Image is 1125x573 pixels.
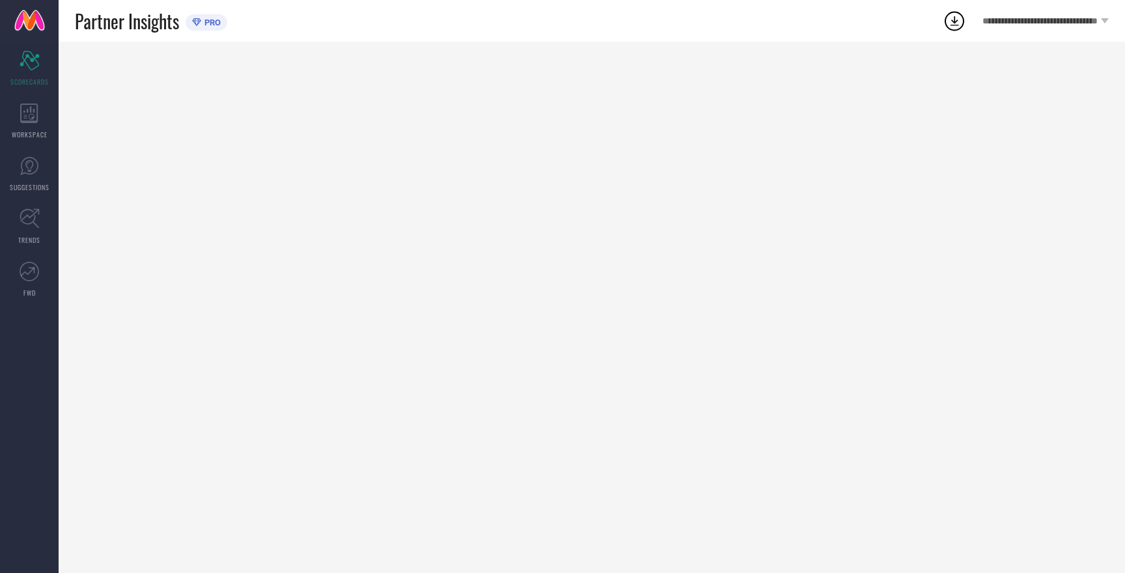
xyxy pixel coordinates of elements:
[10,182,49,192] span: SUGGESTIONS
[18,235,40,245] span: TRENDS
[75,8,179,35] span: Partner Insights
[943,9,966,33] div: Open download list
[23,288,36,298] span: FWD
[10,77,49,87] span: SCORECARDS
[12,130,48,139] span: WORKSPACE
[201,18,221,27] span: PRO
